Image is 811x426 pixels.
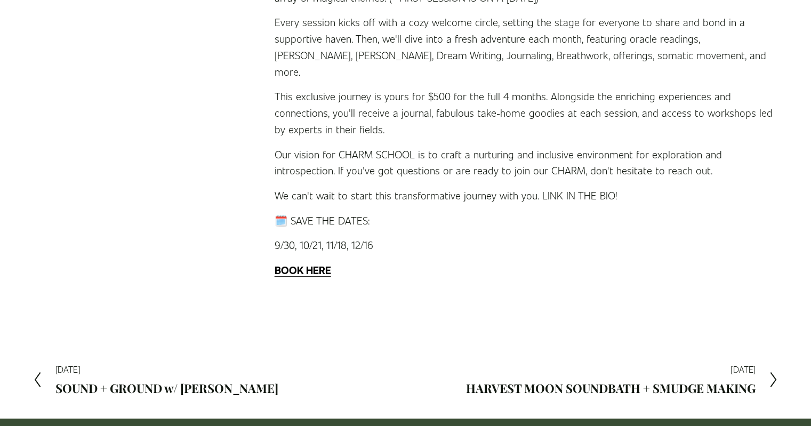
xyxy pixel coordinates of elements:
p: We can't wait to start this transformative journey with you. LINK IN THE BIO! [275,187,779,204]
h2: SOUND + GROUND w/ [PERSON_NAME] [55,382,278,394]
strong: BOOK HERE [275,263,331,277]
p: Our vision for CHARM SCHOOL is to craft a nurturing and inclusive environment for exploration and... [275,146,779,179]
p: 🗓️ SAVE THE DATES: [275,212,779,229]
h2: HARVEST MOON SOUNDBATH + SMUDGE MAKING [466,382,756,394]
a: BOOK HERE [275,263,331,276]
p: Every session kicks off with a cozy welcome circle, setting the stage for everyone to share and b... [275,14,779,79]
p: 9/30, 10/21, 11/18, 12/16 [275,237,779,253]
div: [DATE] [55,365,278,374]
div: [DATE] [466,365,756,374]
p: This exclusive journey is yours for $500 for the full 4 months. Alongside the enriching experienc... [275,88,779,137]
a: [DATE] SOUND + GROUND w/ [PERSON_NAME] [33,365,278,394]
a: [DATE] HARVEST MOON SOUNDBATH + SMUDGE MAKING [466,365,778,394]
